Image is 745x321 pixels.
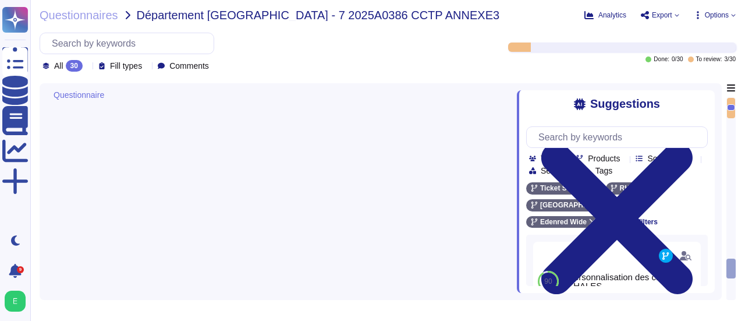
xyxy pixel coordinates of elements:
[725,57,736,62] span: 3 / 30
[598,12,626,19] span: Analytics
[584,10,626,20] button: Analytics
[5,291,26,312] img: user
[672,57,683,62] span: 0 / 30
[2,288,34,314] button: user
[696,57,722,62] span: To review:
[137,9,500,21] span: Département [GEOGRAPHIC_DATA] - 7 2025A0386 CCTP ANNEXE3
[544,278,552,285] span: 90
[17,266,24,273] div: 9
[40,9,118,21] span: Questionnaires
[705,12,729,19] span: Options
[533,127,707,147] input: Search by keywords
[46,33,214,54] input: Search by keywords
[54,91,104,99] span: Questionnaire
[110,62,142,70] span: Fill types
[66,60,83,72] div: 30
[654,57,669,62] span: Done:
[652,12,672,19] span: Export
[169,62,209,70] span: Comments
[54,62,63,70] span: All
